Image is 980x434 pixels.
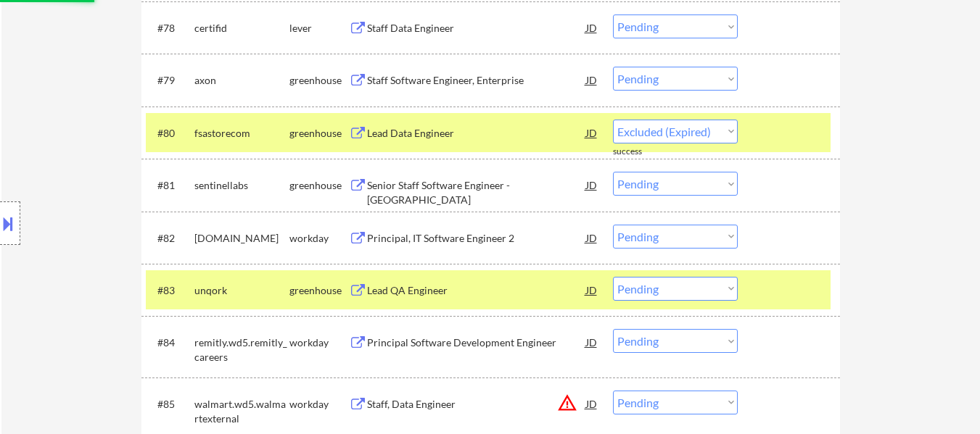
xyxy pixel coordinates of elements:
[289,73,349,88] div: greenhouse
[367,21,586,36] div: Staff Data Engineer
[585,14,599,41] div: JD
[367,126,586,141] div: Lead Data Engineer
[194,73,289,88] div: axon
[585,329,599,355] div: JD
[585,120,599,146] div: JD
[585,391,599,417] div: JD
[157,73,183,88] div: #79
[157,397,183,412] div: #85
[585,67,599,93] div: JD
[289,335,349,350] div: workday
[585,277,599,303] div: JD
[585,225,599,251] div: JD
[367,335,586,350] div: Principal Software Development Engineer
[613,146,671,158] div: success
[289,397,349,412] div: workday
[157,21,183,36] div: #78
[367,178,586,206] div: Senior Staff Software Engineer - [GEOGRAPHIC_DATA]
[367,397,586,412] div: Staff, Data Engineer
[289,178,349,193] div: greenhouse
[194,397,289,425] div: walmart.wd5.walmartexternal
[289,231,349,246] div: workday
[289,21,349,36] div: lever
[289,283,349,298] div: greenhouse
[367,73,586,88] div: Staff Software Engineer, Enterprise
[367,231,586,246] div: Principal, IT Software Engineer 2
[585,172,599,198] div: JD
[289,126,349,141] div: greenhouse
[557,393,577,413] button: warning_amber
[194,21,289,36] div: certifid
[367,283,586,298] div: Lead QA Engineer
